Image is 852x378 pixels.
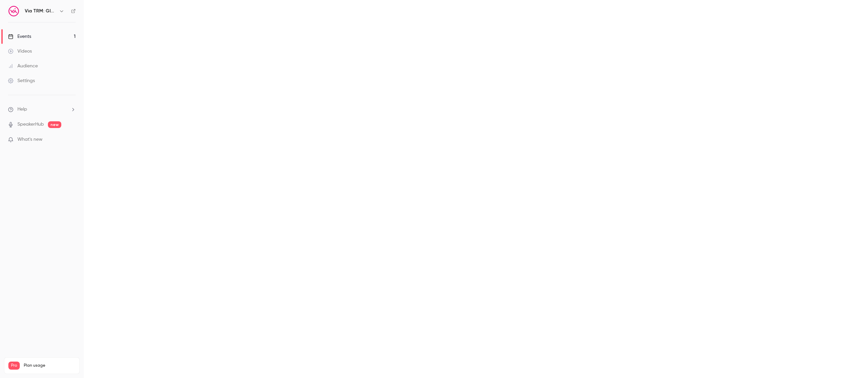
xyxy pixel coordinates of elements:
span: Pro [8,362,20,370]
div: Settings [8,77,35,84]
span: Help [17,106,27,113]
li: help-dropdown-opener [8,106,76,113]
div: Events [8,33,31,40]
iframe: Noticeable Trigger [68,137,76,143]
div: Audience [8,63,38,69]
span: What's new [17,136,43,143]
span: new [48,121,61,128]
img: Via TRM: Global Engagement Solutions [8,6,19,16]
span: Plan usage [24,363,75,368]
a: SpeakerHub [17,121,44,128]
div: Videos [8,48,32,55]
h6: Via TRM: Global Engagement Solutions [25,8,56,14]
